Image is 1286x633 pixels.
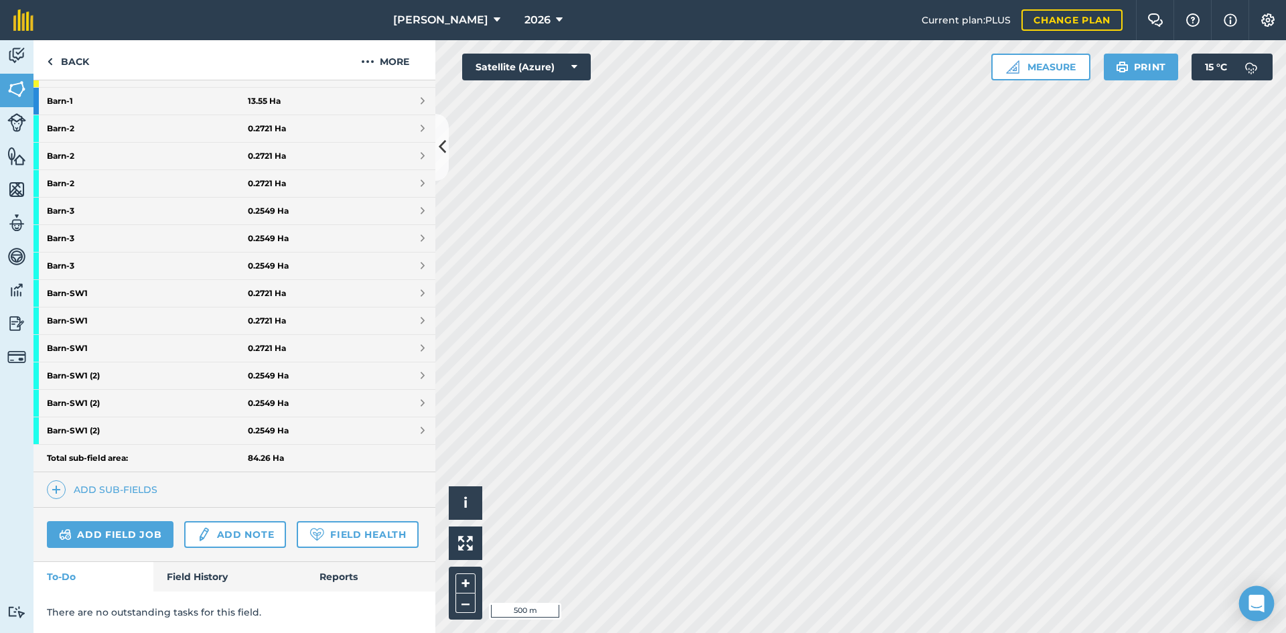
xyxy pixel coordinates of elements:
[33,307,435,334] a: Barn-SW10.2721 Ha
[248,425,289,436] strong: 0.2549 Ha
[47,453,248,464] strong: Total sub-field area:
[33,390,435,417] a: Barn-SW1 (2)0.2549 Ha
[7,606,26,618] img: svg+xml;base64,PD94bWwgdmVyc2lvbj0iMS4wIiBlbmNvZGluZz0idXRmLTgiPz4KPCEtLSBHZW5lcmF0b3I6IEFkb2JlIE...
[455,593,476,613] button: –
[463,494,468,511] span: i
[47,115,248,142] strong: Barn - 2
[248,178,286,189] strong: 0.2721 Ha
[1185,13,1201,27] img: A question mark icon
[47,54,53,70] img: svg+xml;base64,PHN2ZyB4bWxucz0iaHR0cDovL3d3dy53My5vcmcvMjAwMC9zdmciIHdpZHRoPSI5IiBoZWlnaHQ9IjI0Ii...
[991,54,1090,80] button: Measure
[153,562,305,591] a: Field History
[33,280,435,307] a: Barn-SW10.2721 Ha
[33,143,435,169] a: Barn-20.2721 Ha
[1238,54,1265,80] img: svg+xml;base64,PD94bWwgdmVyc2lvbj0iMS4wIiBlbmNvZGluZz0idXRmLTgiPz4KPCEtLSBHZW5lcmF0b3I6IEFkb2JlIE...
[248,206,289,216] strong: 0.2549 Ha
[1116,59,1129,75] img: svg+xml;base64,PHN2ZyB4bWxucz0iaHR0cDovL3d3dy53My5vcmcvMjAwMC9zdmciIHdpZHRoPSIxOSIgaGVpZ2h0PSIyNC...
[248,261,289,271] strong: 0.2549 Ha
[47,225,248,252] strong: Barn - 3
[7,213,26,233] img: svg+xml;base64,PD94bWwgdmVyc2lvbj0iMS4wIiBlbmNvZGluZz0idXRmLTgiPz4KPCEtLSBHZW5lcmF0b3I6IEFkb2JlIE...
[248,233,289,244] strong: 0.2549 Ha
[47,390,248,417] strong: Barn - SW1 (2)
[47,170,248,197] strong: Barn - 2
[47,198,248,224] strong: Barn - 3
[33,40,102,80] a: Back
[13,9,33,31] img: fieldmargin Logo
[47,280,248,307] strong: Barn - SW1
[47,362,248,389] strong: Barn - SW1 (2)
[7,247,26,267] img: svg+xml;base64,PD94bWwgdmVyc2lvbj0iMS4wIiBlbmNvZGluZz0idXRmLTgiPz4KPCEtLSBHZW5lcmF0b3I6IEFkb2JlIE...
[33,115,435,142] a: Barn-20.2721 Ha
[47,521,173,548] a: Add field job
[7,313,26,334] img: svg+xml;base64,PD94bWwgdmVyc2lvbj0iMS4wIiBlbmNvZGluZz0idXRmLTgiPz4KPCEtLSBHZW5lcmF0b3I6IEFkb2JlIE...
[33,417,435,444] a: Barn-SW1 (2)0.2549 Ha
[59,526,72,543] img: svg+xml;base64,PD94bWwgdmVyc2lvbj0iMS4wIiBlbmNvZGluZz0idXRmLTgiPz4KPCEtLSBHZW5lcmF0b3I6IEFkb2JlIE...
[7,180,26,200] img: svg+xml;base64,PHN2ZyB4bWxucz0iaHR0cDovL3d3dy53My5vcmcvMjAwMC9zdmciIHdpZHRoPSI1NiIgaGVpZ2h0PSI2MC...
[248,315,286,326] strong: 0.2721 Ha
[7,348,26,366] img: svg+xml;base64,PD94bWwgdmVyc2lvbj0iMS4wIiBlbmNvZGluZz0idXRmLTgiPz4KPCEtLSBHZW5lcmF0b3I6IEFkb2JlIE...
[7,46,26,66] img: svg+xml;base64,PD94bWwgdmVyc2lvbj0iMS4wIiBlbmNvZGluZz0idXRmLTgiPz4KPCEtLSBHZW5lcmF0b3I6IEFkb2JlIE...
[33,198,435,224] a: Barn-30.2549 Ha
[1104,54,1179,80] button: Print
[33,562,153,591] a: To-Do
[33,335,435,362] a: Barn-SW10.2721 Ha
[455,573,476,593] button: +
[1205,54,1227,80] span: 15 ° C
[52,482,61,498] img: svg+xml;base64,PHN2ZyB4bWxucz0iaHR0cDovL3d3dy53My5vcmcvMjAwMC9zdmciIHdpZHRoPSIxNCIgaGVpZ2h0PSIyNC...
[335,40,435,80] button: More
[248,453,284,464] strong: 84.26 Ha
[1192,54,1273,80] button: 15 °C
[393,12,488,28] span: [PERSON_NAME]
[47,335,248,362] strong: Barn - SW1
[47,253,248,279] strong: Barn - 3
[248,398,289,409] strong: 0.2549 Ha
[47,605,422,620] p: There are no outstanding tasks for this field.
[7,113,26,132] img: svg+xml;base64,PD94bWwgdmVyc2lvbj0iMS4wIiBlbmNvZGluZz0idXRmLTgiPz4KPCEtLSBHZW5lcmF0b3I6IEFkb2JlIE...
[1239,586,1275,622] div: Open Intercom Messenger
[33,88,435,115] a: Barn-113.55 Ha
[449,486,482,520] button: i
[248,151,286,161] strong: 0.2721 Ha
[47,88,248,115] strong: Barn - 1
[33,225,435,252] a: Barn-30.2549 Ha
[458,536,473,551] img: Four arrows, one pointing top left, one top right, one bottom right and the last bottom left
[7,280,26,300] img: svg+xml;base64,PD94bWwgdmVyc2lvbj0iMS4wIiBlbmNvZGluZz0idXRmLTgiPz4KPCEtLSBHZW5lcmF0b3I6IEFkb2JlIE...
[1260,13,1276,27] img: A cog icon
[922,13,1011,27] span: Current plan : PLUS
[248,96,281,107] strong: 13.55 Ha
[462,54,591,80] button: Satellite (Azure)
[297,521,418,548] a: Field Health
[1006,60,1019,74] img: Ruler icon
[7,79,26,99] img: svg+xml;base64,PHN2ZyB4bWxucz0iaHR0cDovL3d3dy53My5vcmcvMjAwMC9zdmciIHdpZHRoPSI1NiIgaGVpZ2h0PSI2MC...
[33,170,435,197] a: Barn-20.2721 Ha
[361,54,374,70] img: svg+xml;base64,PHN2ZyB4bWxucz0iaHR0cDovL3d3dy53My5vcmcvMjAwMC9zdmciIHdpZHRoPSIyMCIgaGVpZ2h0PSIyNC...
[306,562,435,591] a: Reports
[248,370,289,381] strong: 0.2549 Ha
[47,307,248,334] strong: Barn - SW1
[196,526,211,543] img: svg+xml;base64,PD94bWwgdmVyc2lvbj0iMS4wIiBlbmNvZGluZz0idXRmLTgiPz4KPCEtLSBHZW5lcmF0b3I6IEFkb2JlIE...
[7,146,26,166] img: svg+xml;base64,PHN2ZyB4bWxucz0iaHR0cDovL3d3dy53My5vcmcvMjAwMC9zdmciIHdpZHRoPSI1NiIgaGVpZ2h0PSI2MC...
[1147,13,1163,27] img: Two speech bubbles overlapping with the left bubble in the forefront
[47,417,248,444] strong: Barn - SW1 (2)
[1021,9,1123,31] a: Change plan
[248,288,286,299] strong: 0.2721 Ha
[524,12,551,28] span: 2026
[47,143,248,169] strong: Barn - 2
[184,521,286,548] a: Add note
[248,123,286,134] strong: 0.2721 Ha
[248,343,286,354] strong: 0.2721 Ha
[1224,12,1237,28] img: svg+xml;base64,PHN2ZyB4bWxucz0iaHR0cDovL3d3dy53My5vcmcvMjAwMC9zdmciIHdpZHRoPSIxNyIgaGVpZ2h0PSIxNy...
[33,253,435,279] a: Barn-30.2549 Ha
[47,480,163,499] a: Add sub-fields
[33,362,435,389] a: Barn-SW1 (2)0.2549 Ha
